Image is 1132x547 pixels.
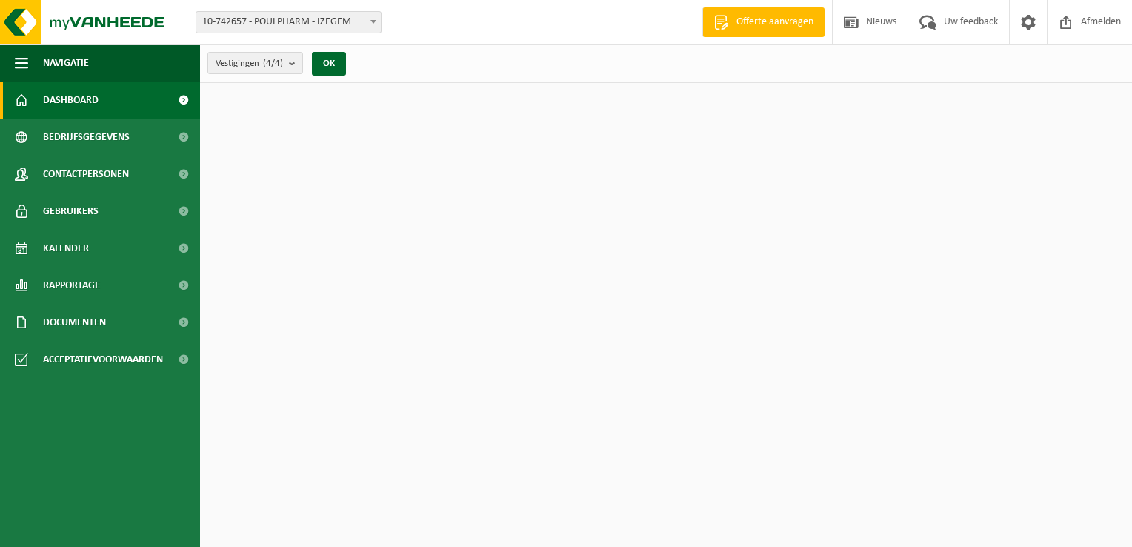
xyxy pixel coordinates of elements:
[312,52,346,76] button: OK
[43,82,99,119] span: Dashboard
[43,44,89,82] span: Navigatie
[43,156,129,193] span: Contactpersonen
[43,230,89,267] span: Kalender
[43,304,106,341] span: Documenten
[702,7,825,37] a: Offerte aanvragen
[207,52,303,74] button: Vestigingen(4/4)
[216,53,283,75] span: Vestigingen
[43,119,130,156] span: Bedrijfsgegevens
[263,59,283,68] count: (4/4)
[733,15,817,30] span: Offerte aanvragen
[43,341,163,378] span: Acceptatievoorwaarden
[43,193,99,230] span: Gebruikers
[43,267,100,304] span: Rapportage
[196,11,382,33] span: 10-742657 - POULPHARM - IZEGEM
[196,12,381,33] span: 10-742657 - POULPHARM - IZEGEM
